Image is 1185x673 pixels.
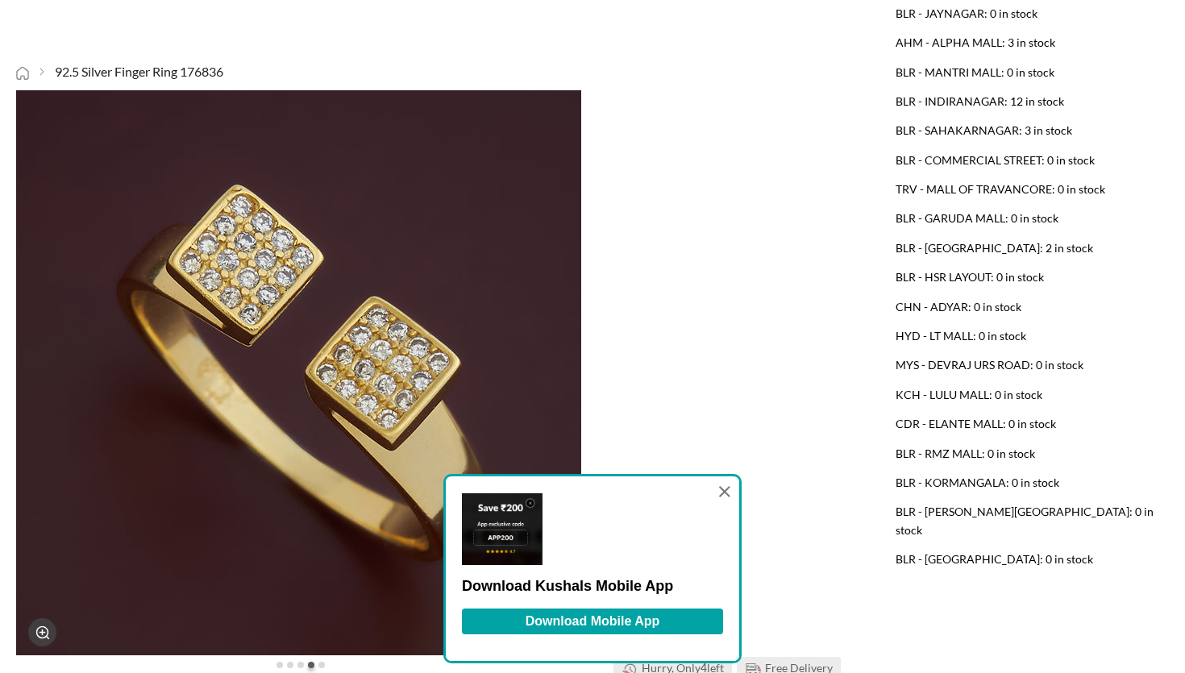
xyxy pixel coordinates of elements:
[896,356,1161,374] p: MYS - DEVRAJ URS ROAD: 0 in stock
[896,34,1161,52] p: AHM - ALPHA MALL: 3 in stock
[896,503,1161,539] p: BLR - [PERSON_NAME][GEOGRAPHIC_DATA]: 0 in stock
[896,415,1161,433] p: CDR - ELANTE MALL: 0 in stock
[896,268,1161,286] p: BLR - HSR LAYOUT: 0 in stock
[896,550,1161,568] p: BLR - [GEOGRAPHIC_DATA]: 0 in stock
[896,152,1161,169] p: BLR - COMMERCIAL STREET: 0 in stock
[896,5,1161,23] p: BLR - JAYNAGAR: 0 in stock
[896,122,1161,139] p: BLR - SAHAKARNAGAR: 3 in stock
[896,64,1161,81] p: BLR - MANTRI MALL: 0 in stock
[896,298,1161,316] p: CHN - ADYAR: 0 in stock
[896,327,1161,345] p: HYD - LT MALL: 0 in stock
[896,386,1161,404] p: KCH - LULU MALL: 0 in stock
[896,445,1161,463] p: BLR - RMZ MALL: 0 in stock
[896,93,1161,110] p: BLR - INDIRANAGAR: 12 in stock
[896,239,1161,257] p: BLR - [GEOGRAPHIC_DATA]: 2 in stock
[896,474,1161,492] p: BLR - KORMANGALA: 0 in stock
[896,210,1161,227] p: BLR - GARUDA MALL: 0 in stock
[896,181,1161,198] p: TRV - MALL OF TRAVANCORE: 0 in stock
